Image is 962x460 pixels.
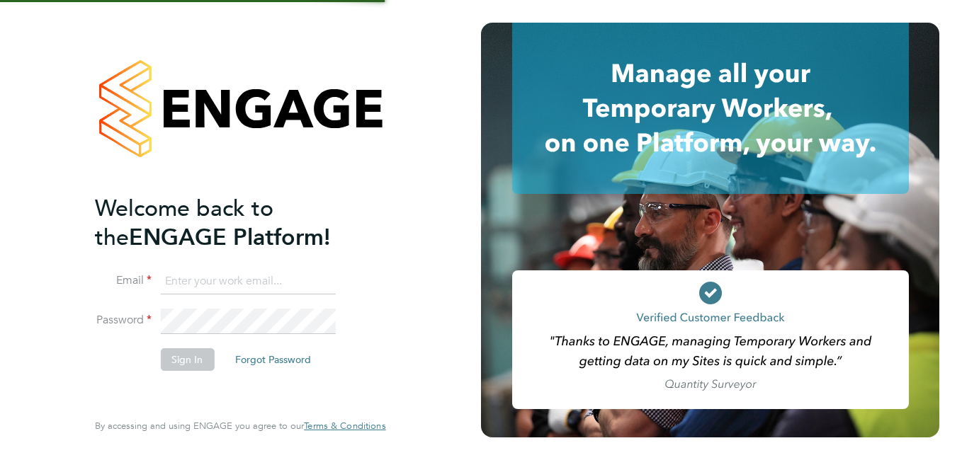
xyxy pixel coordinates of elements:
span: Terms & Conditions [304,420,385,432]
button: Forgot Password [224,348,322,371]
a: Terms & Conditions [304,420,385,432]
button: Sign In [160,348,214,371]
input: Enter your work email... [160,269,335,294]
h2: ENGAGE Platform! [95,194,371,252]
span: Welcome back to the [95,195,273,251]
span: By accessing and using ENGAGE you agree to our [95,420,385,432]
label: Password [95,313,152,328]
label: Email [95,273,152,288]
